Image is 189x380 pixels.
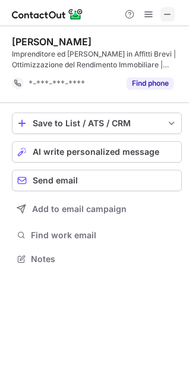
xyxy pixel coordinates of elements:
div: Imprenditore ed [PERSON_NAME] in Affitti Brevi | Ottimizzazione del Rendimento Immobiliare | Stra... [12,49,182,70]
div: [PERSON_NAME] [12,36,92,48]
button: AI write personalized message [12,141,182,163]
span: Add to email campaign [32,204,127,214]
button: Reveal Button [127,77,174,89]
button: Add to email campaign [12,198,182,220]
button: Send email [12,170,182,191]
span: Find work email [31,230,177,241]
span: Notes [31,254,177,264]
img: ContactOut v5.3.10 [12,7,83,21]
span: AI write personalized message [33,147,159,157]
button: save-profile-one-click [12,113,182,134]
div: Save to List / ATS / CRM [33,119,161,128]
button: Find work email [12,227,182,244]
span: Send email [33,176,78,185]
button: Notes [12,251,182,267]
